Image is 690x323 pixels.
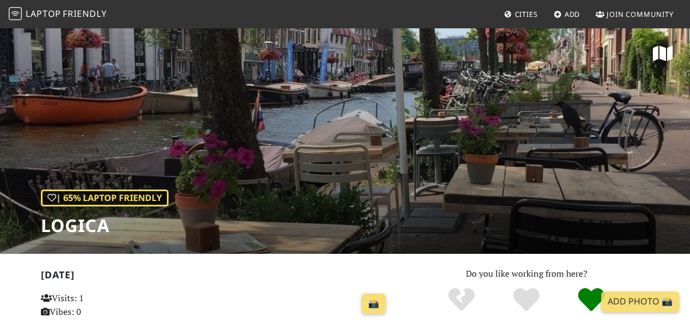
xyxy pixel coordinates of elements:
[9,5,107,24] a: LaptopFriendly LaptopFriendly
[494,287,559,314] div: Yes
[26,8,61,20] span: Laptop
[559,287,623,314] div: Definitely!
[41,190,169,207] div: | 65% Laptop Friendly
[429,287,494,314] div: No
[601,291,679,312] a: Add Photo 📸
[549,4,585,24] a: Add
[565,9,580,19] span: Add
[515,9,538,19] span: Cities
[404,267,650,281] p: Do you like working from here?
[41,291,149,319] p: Visits: 1 Vibes: 0
[362,294,386,314] a: 📸
[607,9,674,19] span: Join Community
[591,4,678,24] a: Join Community
[500,4,542,24] a: Cities
[63,8,106,20] span: Friendly
[41,269,391,285] h2: [DATE]
[41,215,169,236] h1: Logica
[9,7,22,20] img: LaptopFriendly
